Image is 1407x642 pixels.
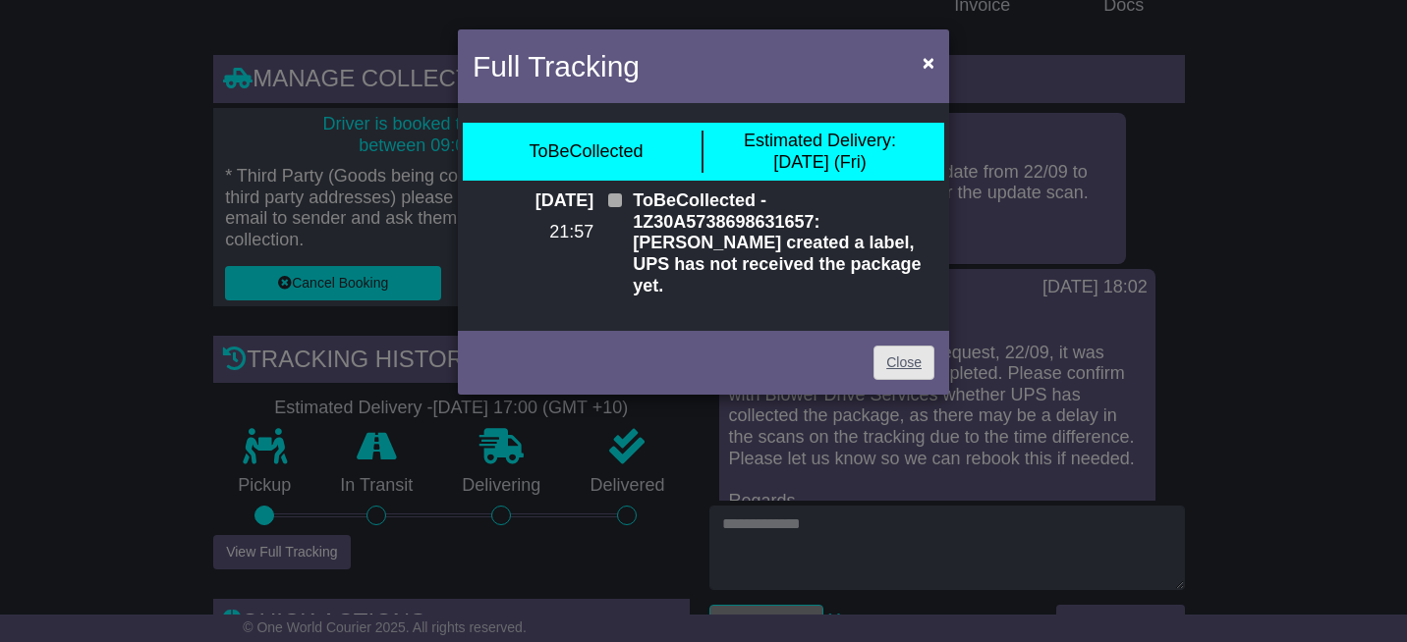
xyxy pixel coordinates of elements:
div: ToBeCollected [529,141,643,163]
h4: Full Tracking [473,44,640,88]
p: 21:57 [473,222,593,243]
span: Estimated Delivery: [744,131,896,150]
a: Close [873,346,934,380]
p: ToBeCollected - 1Z30A5738698631657: [PERSON_NAME] created a label, UPS has not received the packa... [633,190,934,296]
div: [DATE] (Fri) [744,131,896,173]
button: Close [913,42,944,82]
p: [DATE] [473,190,593,212]
span: × [923,51,934,74]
